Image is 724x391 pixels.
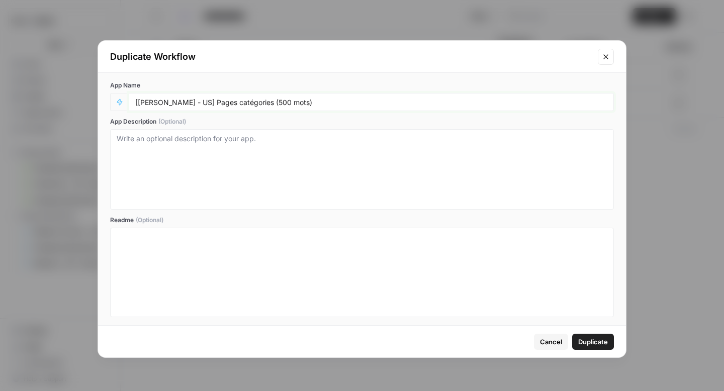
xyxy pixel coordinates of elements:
span: (Optional) [158,117,186,126]
input: Untitled [135,97,607,107]
label: Readme [110,216,614,225]
label: App Description [110,117,614,126]
span: Cancel [540,337,562,347]
span: (Optional) [136,216,163,225]
button: Close modal [598,49,614,65]
span: Duplicate [578,337,608,347]
div: Duplicate Workflow [110,50,592,64]
label: App Name [110,81,614,90]
button: Duplicate [572,334,614,350]
button: Cancel [534,334,568,350]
